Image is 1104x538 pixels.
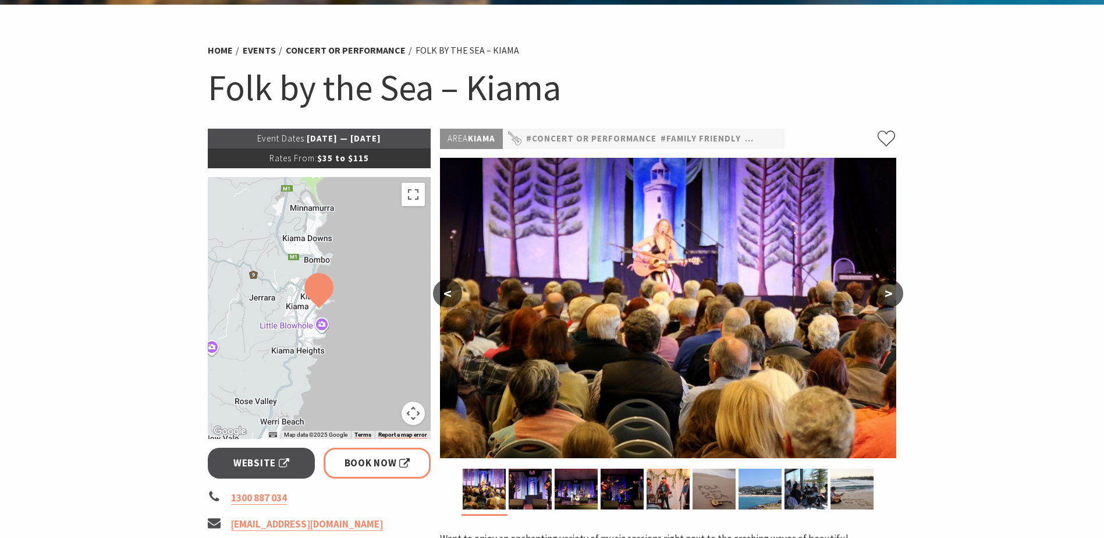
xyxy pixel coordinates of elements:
[402,402,425,425] button: Map camera controls
[286,44,406,56] a: Concert or Performance
[784,469,828,509] img: KIAMA FOLK by the SEA
[269,153,317,164] span: Rates From:
[440,129,503,149] p: Kiama
[211,424,249,439] img: Google
[378,431,427,438] a: Report a map error
[211,424,249,439] a: Open this area in Google Maps (opens a new window)
[284,431,347,438] span: Map data ©2025 Google
[208,44,233,56] a: Home
[402,183,425,206] button: Toggle fullscreen view
[208,64,897,111] h1: Folk by the Sea – Kiama
[433,279,462,307] button: <
[830,469,874,509] img: KIAMA FOLK by the SEA
[509,469,552,509] img: Showground Pavilion
[208,448,315,479] a: Website
[345,455,410,471] span: Book Now
[440,158,896,458] img: Folk by the Sea - Showground Pavilion
[354,431,371,438] a: Terms (opens in new tab)
[601,469,644,509] img: Showground Pavilion
[526,132,656,146] a: #Concert or Performance
[208,129,431,148] p: [DATE] — [DATE]
[416,43,519,58] li: Folk by the Sea – Kiama
[745,132,798,146] a: #Festivals
[647,469,690,509] img: Showground Pavilion
[231,518,383,531] a: [EMAIL_ADDRESS][DOMAIN_NAME]
[233,455,289,471] span: Website
[208,148,431,168] p: $35 to $115
[555,469,598,509] img: Showground Pavilion
[257,133,307,144] span: Event Dates:
[739,469,782,509] img: KIAMA FOLK by the SEA
[448,133,468,144] span: Area
[324,448,431,479] a: Book Now
[693,469,736,509] img: KIAMA FOLK by the SEA
[269,431,277,439] button: Keyboard shortcuts
[874,279,903,307] button: >
[661,132,741,146] a: #Family Friendly
[463,469,506,509] img: Folk by the Sea - Showground Pavilion
[231,491,287,505] a: 1300 887 034
[243,44,276,56] a: Events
